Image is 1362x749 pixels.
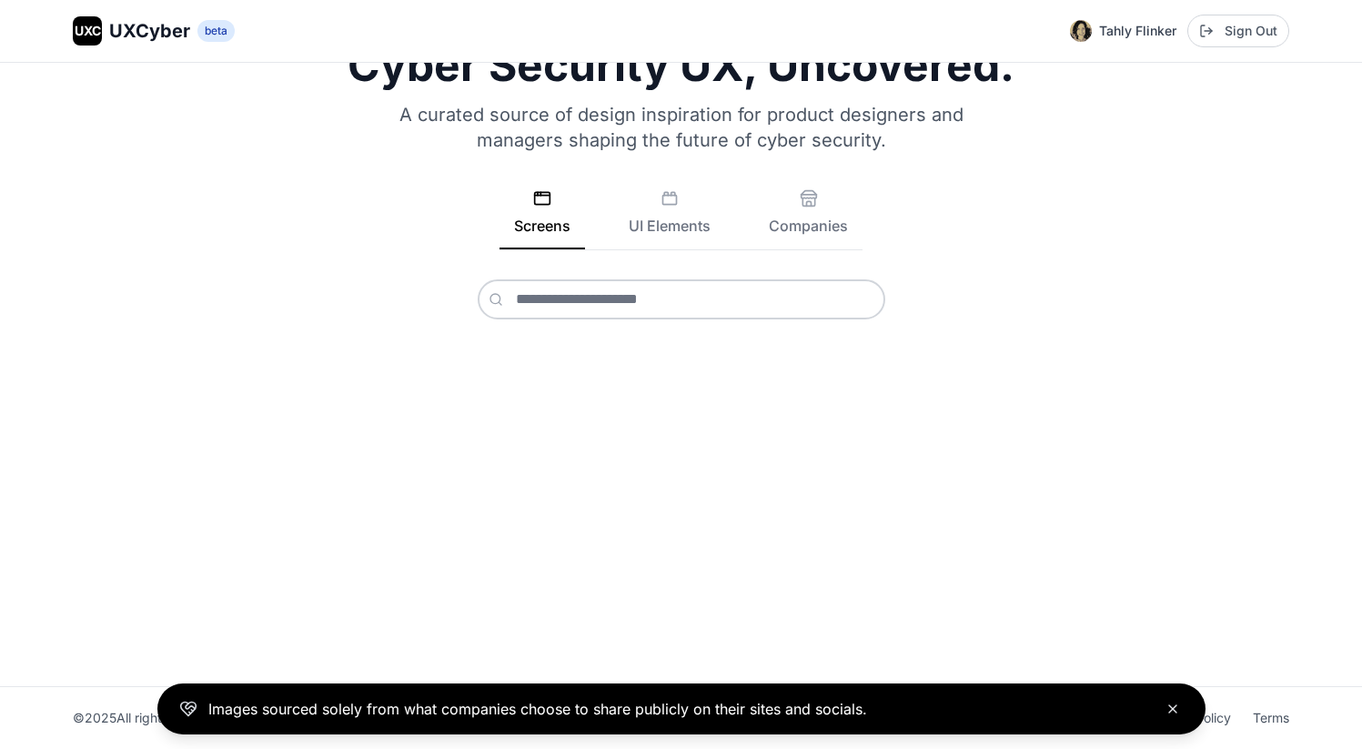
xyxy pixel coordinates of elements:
button: Companies [754,189,863,249]
span: UXCyber [109,18,190,44]
span: Tahly Flinker [1099,22,1176,40]
p: Images sourced solely from what companies choose to share publicly on their sites and socials. [208,698,867,720]
span: UXC [75,22,101,40]
a: UXCUXCyberbeta [73,16,235,46]
button: Close banner [1162,698,1184,720]
button: UI Elements [614,189,725,249]
p: A curated source of design inspiration for product designers and managers shaping the future of c... [376,102,987,153]
h1: Cyber Security UX, Uncovered. [73,44,1289,87]
button: Sign Out [1187,15,1289,47]
img: Profile [1070,20,1092,42]
span: beta [197,20,235,42]
button: Screens [499,189,585,249]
